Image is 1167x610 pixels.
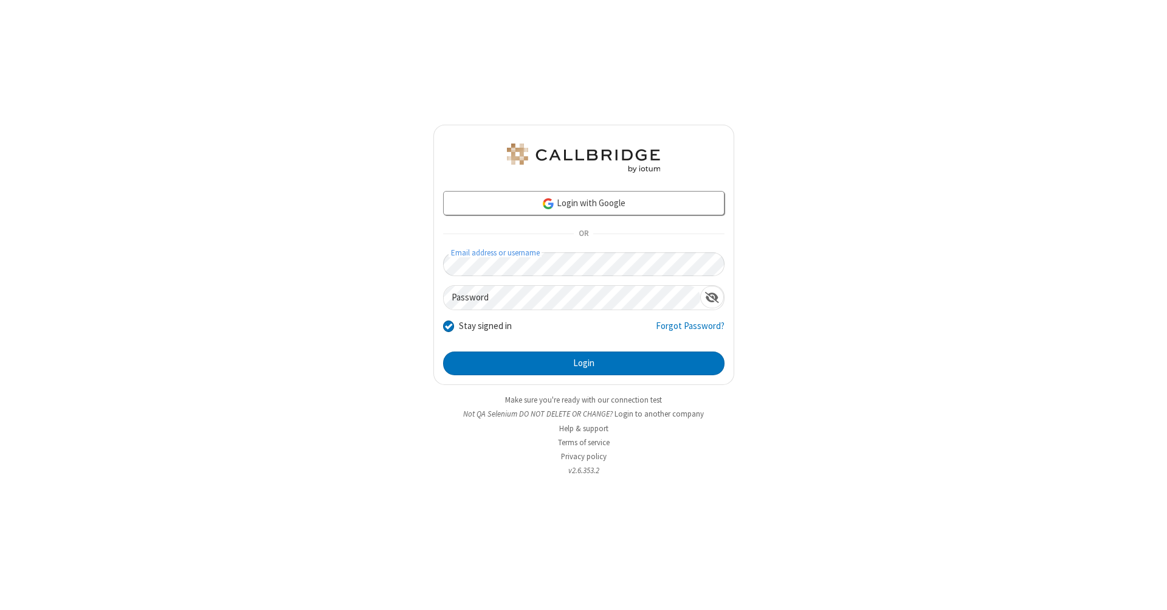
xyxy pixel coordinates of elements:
img: google-icon.png [542,197,555,210]
a: Make sure you're ready with our connection test [505,395,662,405]
li: Not QA Selenium DO NOT DELETE OR CHANGE? [433,408,734,420]
div: Show password [700,286,724,308]
a: Help & support [559,423,608,434]
button: Login to another company [614,408,704,420]
a: Login with Google [443,191,725,215]
a: Terms of service [558,437,610,448]
a: Forgot Password? [656,319,725,342]
span: OR [574,226,593,243]
a: Privacy policy [561,451,607,462]
input: Password [444,286,700,310]
img: QA Selenium DO NOT DELETE OR CHANGE [504,144,663,173]
button: Login [443,352,725,376]
label: Stay signed in [459,319,512,333]
li: v2.6.353.2 [433,465,734,476]
input: Email address or username [443,252,725,276]
iframe: Chat [1137,578,1158,601]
